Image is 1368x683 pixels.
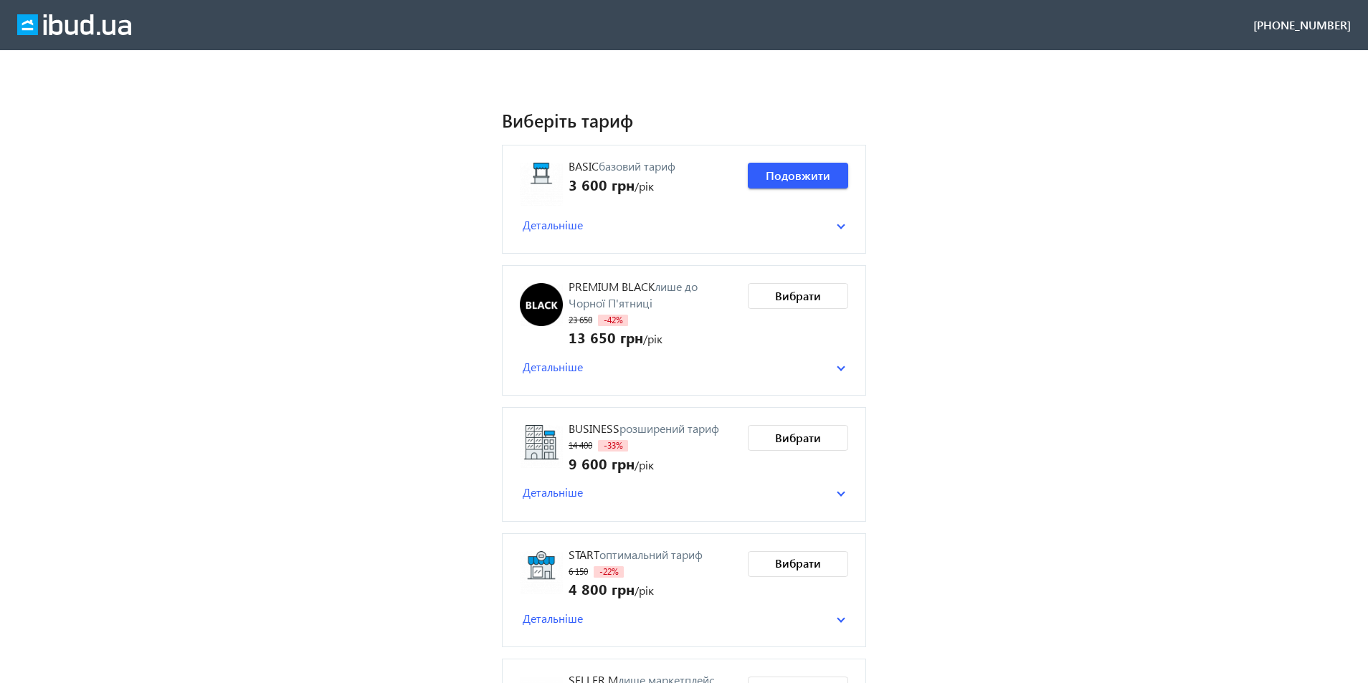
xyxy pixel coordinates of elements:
img: Business [520,425,563,468]
button: Вибрати [748,551,848,577]
div: /рік [569,578,703,598]
span: 13 650 грн [569,327,643,347]
img: Start [520,551,563,594]
span: PREMIUM BLACK [569,279,655,294]
span: 23 650 [569,315,592,325]
mat-expansion-panel-header: Детальніше [520,608,848,629]
span: 14 400 [569,440,592,451]
span: Basic [569,158,599,173]
div: /рік [569,453,719,473]
button: Вибрати [748,425,848,451]
span: лише до Чорної П'ятниці [569,279,698,310]
span: Вибрати [775,288,821,304]
div: /рік [569,327,736,347]
span: -22% [594,566,624,578]
span: -42% [598,315,628,326]
span: Вибрати [775,430,821,446]
div: [PHONE_NUMBER] [1253,17,1351,33]
span: Подовжити [766,168,830,183]
span: Start [569,547,599,562]
span: Business [569,421,619,436]
img: ibud_full_logo_white.svg [17,14,131,36]
span: оптимальний тариф [599,547,703,562]
img: Basic [520,163,563,206]
mat-expansion-panel-header: Детальніше [520,356,848,378]
span: Вибрати [775,555,821,571]
span: розширений тариф [619,421,719,436]
button: Подовжити [748,163,848,188]
span: Детальніше [523,611,583,626]
mat-expansion-panel-header: Детальніше [520,214,848,236]
span: базовий тариф [599,158,675,173]
div: /рік [569,174,675,194]
span: 9 600 грн [569,453,635,473]
span: 3 600 грн [569,174,635,194]
span: Детальніше [523,359,583,375]
mat-expansion-panel-header: Детальніше [520,482,848,503]
button: Вибрати [748,283,848,309]
h1: Виберіть тариф [502,108,866,133]
span: Детальніше [523,217,583,233]
span: 4 800 грн [569,578,635,598]
span: -33% [598,440,628,452]
img: PREMIUM BLACK [520,283,563,326]
span: 6 150 [569,566,588,577]
span: Детальніше [523,484,583,500]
